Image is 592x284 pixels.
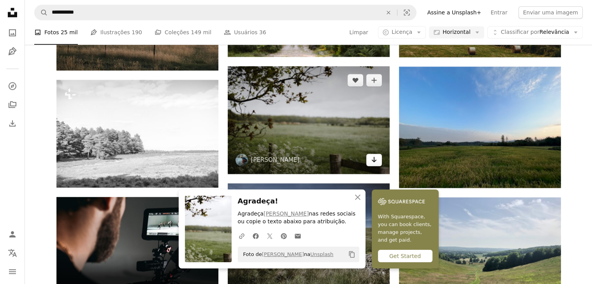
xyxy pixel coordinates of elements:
[486,6,512,19] a: Entrar
[35,5,48,20] button: Pesquise na Unsplash
[191,28,211,37] span: 149 mil
[264,210,309,217] a: [PERSON_NAME]
[487,26,583,39] button: Classificar porRelevância
[132,28,142,37] span: 190
[380,5,397,20] button: Limpar
[366,154,382,166] a: Baixar
[238,210,359,226] p: Agradeça nas redes sociais ou copie o texto abaixo para atribuição.
[56,130,218,137] a: Árvores ficam ao lado de um campo gramado.
[259,28,266,37] span: 36
[378,213,432,244] span: With Squarespace, you can book clients, manage projects, and get paid.
[501,29,539,35] span: Classificar por
[310,251,333,257] a: Unsplash
[239,248,334,261] span: Foto de na
[263,228,277,244] a: Compartilhar no Twitter
[5,97,20,112] a: Coleções
[378,196,425,207] img: file-1747939142011-51e5cc87e3c9
[366,74,382,86] button: Adicionar à coleção
[90,20,142,45] a: Ilustrações 190
[155,20,211,45] a: Coleções 149 mil
[378,26,426,39] button: Licença
[238,196,359,207] h3: Agradeça!
[5,226,20,242] a: Entrar / Cadastrar-se
[251,156,300,164] a: [PERSON_NAME]
[378,250,432,262] div: Get Started
[392,29,412,35] span: Licença
[277,228,291,244] a: Compartilhar no Pinterest
[235,154,248,166] img: Ir para o perfil de Annie Spratt
[34,5,416,20] form: Pesquise conteúdo visual em todo o site
[348,74,363,86] button: Curtir
[291,228,305,244] a: Compartilhar por e-mail
[443,29,470,37] span: Horizontal
[249,228,263,244] a: Compartilhar no Facebook
[518,6,583,19] button: Enviar uma imagem
[228,116,390,123] a: campo de grama verde durante o dia
[5,245,20,261] button: Idioma
[399,123,561,130] a: um campo gramado com árvores ao longe
[345,248,358,261] button: Copiar para a área de transferência
[56,80,218,188] img: Árvores ficam ao lado de um campo gramado.
[372,189,439,268] a: With Squarespace, you can book clients, manage projects, and get paid.Get Started
[5,78,20,94] a: Explorar
[228,66,390,174] img: campo de grama verde durante o dia
[224,20,266,45] a: Usuários 36
[262,251,304,257] a: [PERSON_NAME]
[5,264,20,279] button: Menu
[397,5,416,20] button: Pesquisa visual
[349,26,369,39] button: Limpar
[5,25,20,40] a: Fotos
[399,254,561,261] a: Campo de grama sob céu nublado durante o dia
[423,6,486,19] a: Assine a Unsplash+
[5,116,20,131] a: Histórico de downloads
[5,44,20,59] a: Ilustrações
[429,26,484,39] button: Horizontal
[5,5,20,22] a: Início — Unsplash
[399,67,561,188] img: um campo gramado com árvores ao longe
[501,29,569,37] span: Relevância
